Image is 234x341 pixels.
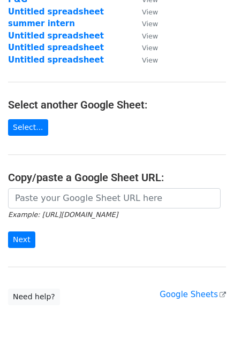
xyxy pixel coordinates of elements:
[8,231,35,248] input: Next
[8,98,226,111] h4: Select another Google Sheet:
[131,31,158,41] a: View
[142,44,158,52] small: View
[8,211,118,219] small: Example: [URL][DOMAIN_NAME]
[142,56,158,64] small: View
[131,43,158,52] a: View
[131,19,158,28] a: View
[8,43,104,52] a: Untitled spreadsheet
[8,7,104,17] a: Untitled spreadsheet
[8,171,226,184] h4: Copy/paste a Google Sheet URL:
[180,290,234,341] iframe: Chat Widget
[8,119,48,136] a: Select...
[8,19,75,28] a: summer intern
[142,20,158,28] small: View
[8,289,60,305] a: Need help?
[131,7,158,17] a: View
[142,32,158,40] small: View
[8,55,104,65] a: Untitled spreadsheet
[131,55,158,65] a: View
[142,8,158,16] small: View
[160,290,226,299] a: Google Sheets
[8,31,104,41] a: Untitled spreadsheet
[8,188,221,208] input: Paste your Google Sheet URL here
